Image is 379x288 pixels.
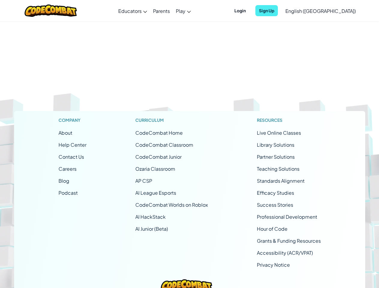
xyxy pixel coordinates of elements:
a: CodeCombat Junior [135,154,182,160]
a: Success Stories [257,202,293,208]
a: Partner Solutions [257,154,295,160]
a: Library Solutions [257,142,294,148]
button: Sign Up [255,5,278,16]
span: Play [176,8,185,14]
a: Accessibility (ACR/VPAT) [257,250,313,256]
a: Teaching Solutions [257,166,299,172]
span: Educators [118,8,142,14]
a: Educators [115,3,150,19]
button: Login [231,5,249,16]
a: Help Center [59,142,86,148]
h1: Resources [257,117,321,123]
h1: Company [59,117,86,123]
a: About [59,130,72,136]
a: Efficacy Studies [257,190,294,196]
a: Standards Alignment [257,178,305,184]
a: Hour of Code [257,226,287,232]
span: Contact Us [59,154,84,160]
a: Blog [59,178,69,184]
a: Parents [150,3,173,19]
a: Podcast [59,190,78,196]
a: Ozaria Classroom [135,166,175,172]
a: AI League Esports [135,190,176,196]
a: AP CSP [135,178,152,184]
span: CodeCombat Home [135,130,183,136]
a: Professional Development [257,214,317,220]
a: Grants & Funding Resources [257,238,321,244]
a: Careers [59,166,77,172]
a: Play [173,3,194,19]
a: Privacy Notice [257,262,290,268]
a: CodeCombat Classroom [135,142,193,148]
img: CodeCombat logo [25,4,77,17]
span: Live Online Classes [257,130,301,136]
a: AI Junior (Beta) [135,226,168,232]
span: English ([GEOGRAPHIC_DATA]) [285,8,356,14]
a: English ([GEOGRAPHIC_DATA]) [282,3,359,19]
h1: Curriculum [135,117,208,123]
a: AI HackStack [135,214,166,220]
a: CodeCombat Worlds on Roblox [135,202,208,208]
